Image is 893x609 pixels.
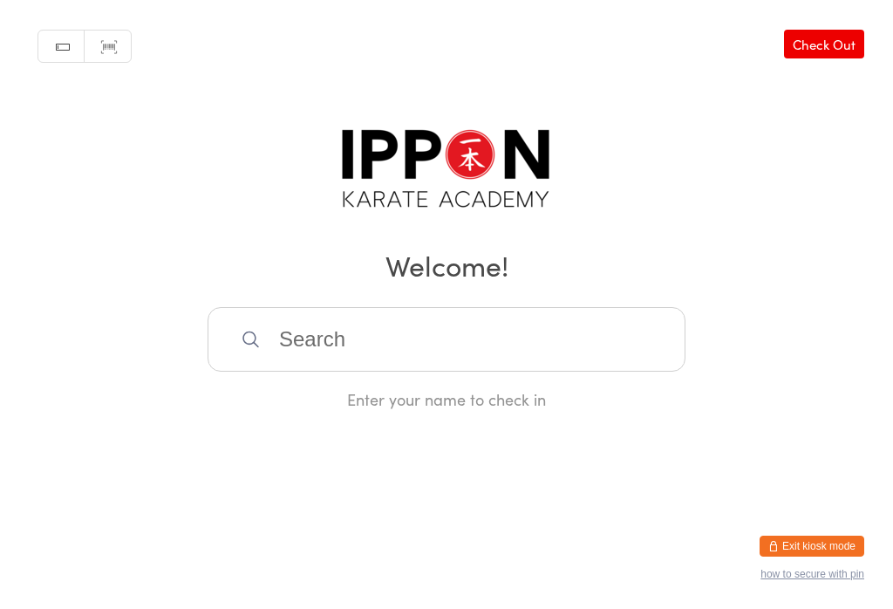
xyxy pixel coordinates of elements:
[17,245,876,284] h2: Welcome!
[208,307,685,372] input: Search
[760,568,864,580] button: how to secure with pin
[337,122,556,221] img: Ippon Karate Academy
[784,30,864,58] a: Check Out
[760,536,864,557] button: Exit kiosk mode
[208,388,685,410] div: Enter your name to check in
